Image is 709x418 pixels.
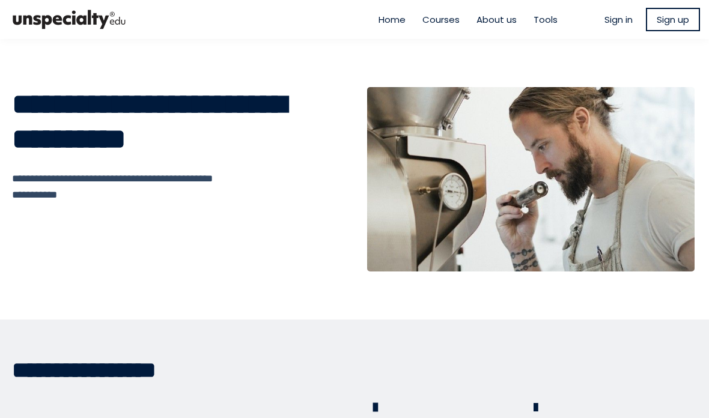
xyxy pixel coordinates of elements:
[646,8,700,31] a: Sign up
[476,13,517,26] a: About us
[657,13,689,26] span: Sign up
[379,13,406,26] a: Home
[9,5,129,34] img: bc390a18feecddb333977e298b3a00a1.png
[534,13,558,26] a: Tools
[604,13,633,26] a: Sign in
[422,13,460,26] a: Courses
